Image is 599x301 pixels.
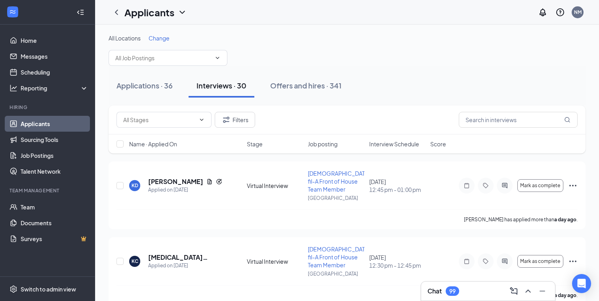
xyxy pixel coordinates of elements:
svg: Minimize [538,286,547,296]
div: KC [132,258,138,265]
svg: ChevronDown [214,55,221,61]
svg: Tag [481,182,490,189]
svg: ActiveChat [500,182,509,189]
svg: Tag [481,258,490,265]
input: Search in interviews [459,112,578,128]
button: ComposeMessage [507,285,520,297]
span: Mark as complete [520,259,560,264]
div: Reporting [21,84,89,92]
button: Mark as complete [517,179,563,192]
div: Applications · 36 [116,81,173,90]
svg: Ellipses [568,181,578,190]
span: Job posting [308,140,338,148]
div: Applied on [DATE] [148,262,225,270]
svg: ChevronUp [523,286,533,296]
b: a day ago [554,217,576,222]
button: Filter Filters [215,112,255,128]
b: a day ago [554,292,576,298]
p: [GEOGRAPHIC_DATA] [308,270,364,277]
svg: QuestionInfo [555,8,565,17]
div: 99 [449,288,456,295]
svg: Collapse [76,8,84,16]
svg: WorkstreamLogo [9,8,17,16]
div: [DATE] [369,253,425,269]
svg: ChevronDown [177,8,187,17]
p: [GEOGRAPHIC_DATA] [308,195,364,201]
svg: Notifications [538,8,547,17]
div: NM [574,9,582,15]
h5: [MEDICAL_DATA][PERSON_NAME] [148,253,225,262]
a: Job Postings [21,148,88,163]
a: SurveysCrown [21,231,88,247]
a: Applicants [21,116,88,132]
span: Interview Schedule [369,140,419,148]
h1: Applicants [124,6,174,19]
span: All Locations [109,35,141,42]
div: Switch to admin view [21,285,76,293]
svg: Reapply [216,178,222,185]
span: Score [430,140,446,148]
input: All Job Postings [115,54,211,62]
div: Virtual Interview [247,257,303,265]
span: [DEMOGRAPHIC_DATA]-fil-A Front of House Team Member [308,245,372,268]
span: Name · Applied On [129,140,177,148]
svg: Note [462,182,471,189]
a: Messages [21,48,88,64]
svg: ComposeMessage [509,286,519,296]
svg: Analysis [10,84,17,92]
svg: ChevronLeft [112,8,121,17]
h3: Chat [427,287,442,295]
svg: Document [206,178,213,185]
a: Sourcing Tools [21,132,88,148]
a: Home [21,33,88,48]
h5: [PERSON_NAME] [148,177,203,186]
div: Offers and hires · 341 [270,81,341,90]
span: 12:30 pm - 12:45 pm [369,261,425,269]
div: KD [132,182,138,189]
div: Interviews · 30 [196,81,246,90]
div: Virtual Interview [247,182,303,190]
div: Team Management [10,187,87,194]
a: Documents [21,215,88,231]
div: Applied on [DATE] [148,186,222,194]
svg: Note [462,258,471,265]
button: Mark as complete [517,255,563,268]
a: Scheduling [21,64,88,80]
input: All Stages [123,115,195,124]
span: 12:45 pm - 01:00 pm [369,186,425,194]
svg: Filter [221,115,231,125]
svg: ActiveChat [500,258,509,265]
svg: ChevronDown [198,117,205,123]
button: ChevronUp [522,285,534,297]
div: Hiring [10,104,87,111]
button: Minimize [536,285,549,297]
svg: Ellipses [568,257,578,266]
a: Team [21,199,88,215]
div: [DATE] [369,178,425,194]
span: Mark as complete [520,183,560,188]
span: Stage [247,140,263,148]
span: Change [149,35,170,42]
div: Open Intercom Messenger [572,274,591,293]
a: Talent Network [21,163,88,179]
p: [PERSON_NAME] has applied more than . [464,216,578,223]
svg: Settings [10,285,17,293]
svg: MagnifyingGlass [564,117,570,123]
span: [DEMOGRAPHIC_DATA]-fil-A Front of House Team Member [308,170,372,193]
